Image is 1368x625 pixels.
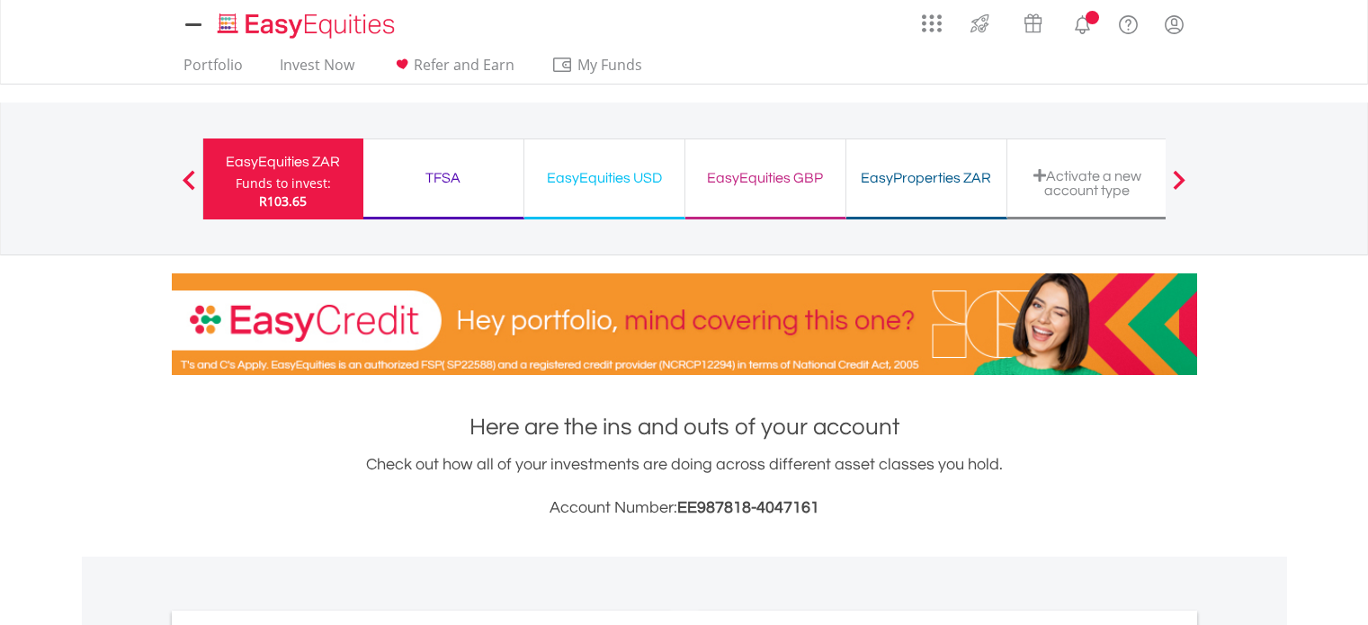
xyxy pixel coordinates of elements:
div: Check out how all of your investments are doing across different asset classes you hold. [172,452,1197,521]
div: EasyEquities USD [535,165,674,191]
span: R103.65 [259,192,307,210]
a: Refer and Earn [384,56,522,84]
a: Portfolio [176,56,250,84]
span: Refer and Earn [414,55,514,75]
div: Activate a new account type [1018,168,1157,198]
span: My Funds [551,53,669,76]
span: EE987818-4047161 [677,499,819,516]
img: EasyEquities_Logo.png [214,11,402,40]
div: EasyEquities GBP [696,165,835,191]
div: EasyProperties ZAR [857,165,996,191]
a: My Profile [1151,4,1197,44]
a: Home page [210,4,402,40]
a: AppsGrid [910,4,953,33]
div: TFSA [374,165,513,191]
a: Invest Now [273,56,362,84]
h3: Account Number: [172,496,1197,521]
a: Notifications [1060,4,1105,40]
a: FAQ's and Support [1105,4,1151,40]
div: EasyEquities ZAR [214,149,353,174]
h1: Here are the ins and outs of your account [172,411,1197,443]
img: EasyCredit Promotion Banner [172,273,1197,375]
img: grid-menu-icon.svg [922,13,942,33]
img: vouchers-v2.svg [1018,9,1048,38]
div: Funds to invest: [236,174,331,192]
img: thrive-v2.svg [965,9,995,38]
a: Vouchers [1006,4,1060,38]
